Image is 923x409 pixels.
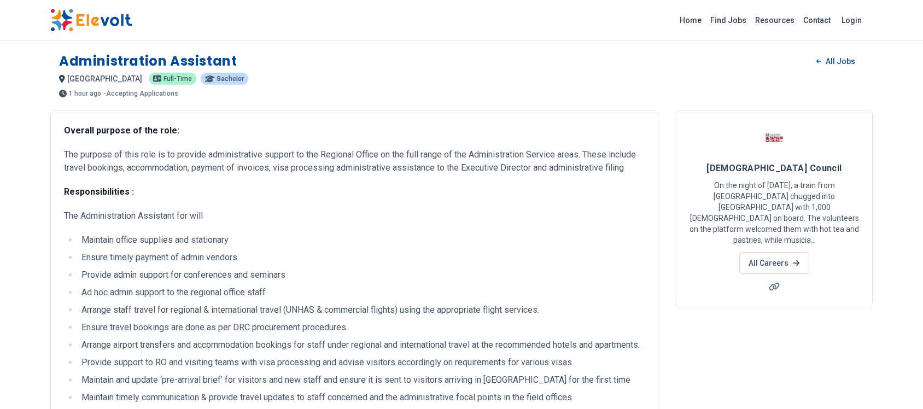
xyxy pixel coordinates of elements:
[78,251,645,264] li: Ensure timely payment of admin vendors
[675,11,706,29] a: Home
[761,124,788,151] img: Danish Refugee Council
[706,11,751,29] a: Find Jobs
[78,233,645,247] li: Maintain office supplies and stationary
[808,53,864,69] a: All Jobs
[78,303,645,317] li: Arrange staff travel for regional & international travel (UNHAS & commercial flights) using the a...
[78,268,645,282] li: Provide admin support for conferences and seminars
[64,186,134,197] strong: Responsibilities :
[69,90,101,97] span: 1 hour ago
[739,252,809,274] a: All Careers
[78,356,645,369] li: Provide support to RO and visiting teams with visa processing and advise visitors accordingly on ...
[67,74,142,83] span: [GEOGRAPHIC_DATA]
[706,163,842,173] span: [DEMOGRAPHIC_DATA] Council
[690,180,859,246] p: On the night of [DATE], a train from [GEOGRAPHIC_DATA] chugged into [GEOGRAPHIC_DATA] with 1,000 ...
[751,11,799,29] a: Resources
[64,125,179,136] strong: Overall purpose of the role:
[799,11,835,29] a: Contact
[78,391,645,404] li: Maintain timely communication & provide travel updates to staff concerned and the administrative ...
[78,338,645,352] li: Arrange airport transfers and accommodation bookings for staff under regional and international t...
[59,52,237,70] h1: Administration Assistant
[835,9,868,31] a: Login
[78,373,645,387] li: Maintain and update ‘pre-arrival brief’ for visitors and new staff and ensure it is sent to visit...
[64,209,645,223] p: The Administration Assistant for will
[50,9,132,32] img: Elevolt
[78,286,645,299] li: Ad hoc admin support to the regional office staff
[163,75,192,82] span: Full-time
[217,75,244,82] span: Bachelor
[78,321,645,334] li: Ensure travel bookings are done as per DRC procurement procedures.
[64,148,645,174] p: The purpose of this role is to provide administrative support to the Regional Office on the full ...
[103,90,178,97] p: - Accepting Applications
